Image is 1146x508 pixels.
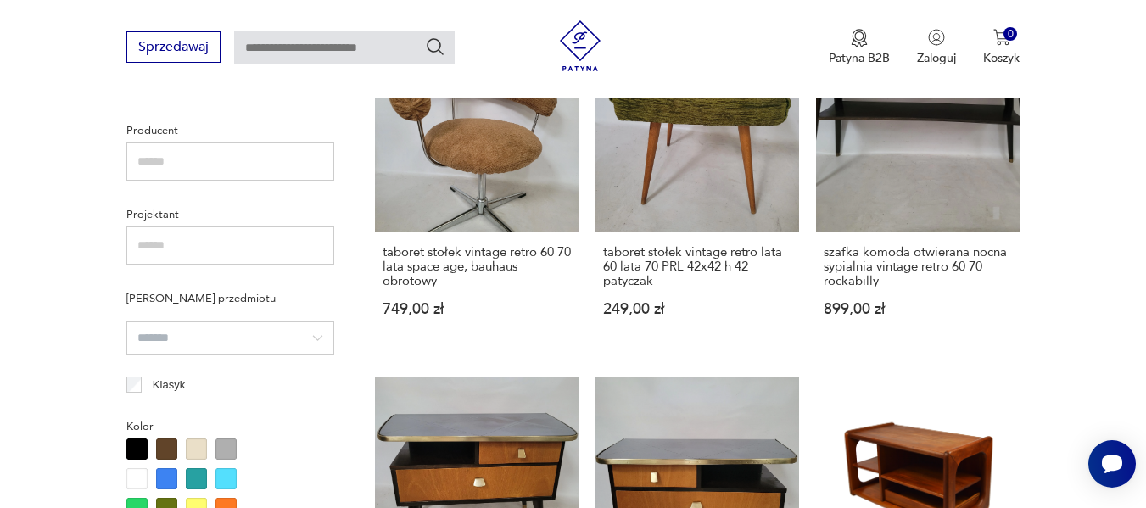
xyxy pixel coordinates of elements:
img: Ikonka użytkownika [928,29,945,46]
div: 0 [1003,27,1018,42]
p: Klasyk [153,376,185,394]
button: 0Koszyk [983,29,1020,66]
p: Producent [126,121,334,140]
img: Ikona medalu [851,29,868,47]
button: Sprzedawaj [126,31,221,63]
p: Czechy ( 118 ) [153,100,215,119]
button: Patyna B2B [829,29,890,66]
h3: szafka komoda otwierana nocna sypialnia vintage retro 60 70 rockabilly [824,245,1012,288]
p: Kolor [126,417,334,436]
a: taboret stołek vintage retro lata 60 lata 70 PRL 42x42 h 42 patyczaktaboret stołek vintage retro ... [595,27,799,349]
p: 749,00 zł [383,302,571,316]
p: [PERSON_NAME] przedmiotu [126,289,334,308]
p: Patyna B2B [829,50,890,66]
p: Projektant [126,205,334,224]
img: Ikona koszyka [993,29,1010,46]
a: Ikona medaluPatyna B2B [829,29,890,66]
a: Sprzedawaj [126,42,221,54]
p: Zaloguj [917,50,956,66]
iframe: Smartsupp widget button [1088,440,1136,488]
p: Koszyk [983,50,1020,66]
a: taboret stołek vintage retro 60 70 lata space age, bauhaus obrotowytaboret stołek vintage retro 6... [375,27,579,349]
button: Szukaj [425,36,445,57]
p: 899,00 zł [824,302,1012,316]
img: Patyna - sklep z meblami i dekoracjami vintage [555,20,606,71]
h3: taboret stołek vintage retro 60 70 lata space age, bauhaus obrotowy [383,245,571,288]
a: szafka komoda otwierana nocna sypialnia vintage retro 60 70 rockabillyszafka komoda otwierana noc... [816,27,1020,349]
h3: taboret stołek vintage retro lata 60 lata 70 PRL 42x42 h 42 patyczak [603,245,791,288]
p: 249,00 zł [603,302,791,316]
button: Zaloguj [917,29,956,66]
